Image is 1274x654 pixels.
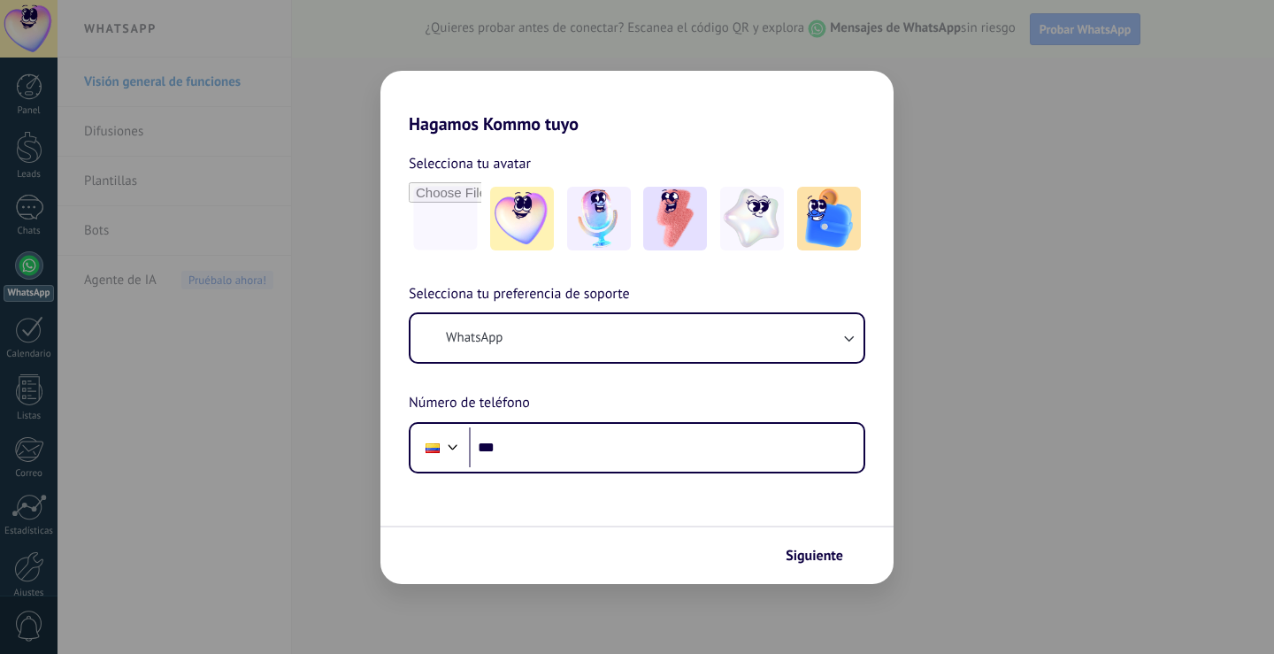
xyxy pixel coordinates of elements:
[797,187,861,250] img: -5.jpeg
[490,187,554,250] img: -1.jpeg
[446,329,503,347] span: WhatsApp
[720,187,784,250] img: -4.jpeg
[786,550,843,562] span: Siguiente
[778,541,867,571] button: Siguiente
[409,283,630,306] span: Selecciona tu preferencia de soporte
[643,187,707,250] img: -3.jpeg
[416,429,449,466] div: Colombia: + 57
[567,187,631,250] img: -2.jpeg
[409,392,530,415] span: Número de teléfono
[411,314,863,362] button: WhatsApp
[380,71,894,135] h2: Hagamos Kommo tuyo
[409,152,531,175] span: Selecciona tu avatar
